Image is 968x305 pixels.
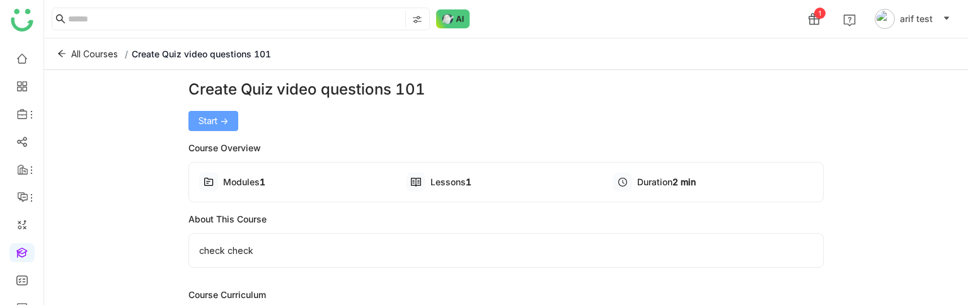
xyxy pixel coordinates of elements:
[466,176,471,187] span: 1
[188,233,824,268] div: check check
[872,9,953,29] button: arif test
[125,49,128,59] span: /
[900,12,933,26] span: arif test
[188,212,824,226] div: About This Course
[436,9,470,28] img: ask-buddy-normal.svg
[672,176,696,187] span: 2 min
[204,177,214,187] img: type
[412,14,422,25] img: search-type.svg
[843,14,856,26] img: help.svg
[188,288,824,301] div: Course Curriculum
[875,9,895,29] img: avatar
[199,114,228,128] span: Start ->
[188,141,824,154] div: Course Overview
[223,176,260,187] span: Modules
[11,9,33,32] img: logo
[430,176,466,187] span: Lessons
[188,111,238,131] button: Start ->
[188,78,824,101] div: Create Quiz video questions 101
[132,49,271,59] span: Create Quiz video questions 101
[71,47,118,61] span: All Courses
[411,177,421,187] img: type
[260,176,265,187] span: 1
[637,176,672,187] span: Duration
[814,8,826,19] div: 1
[54,44,121,64] button: All Courses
